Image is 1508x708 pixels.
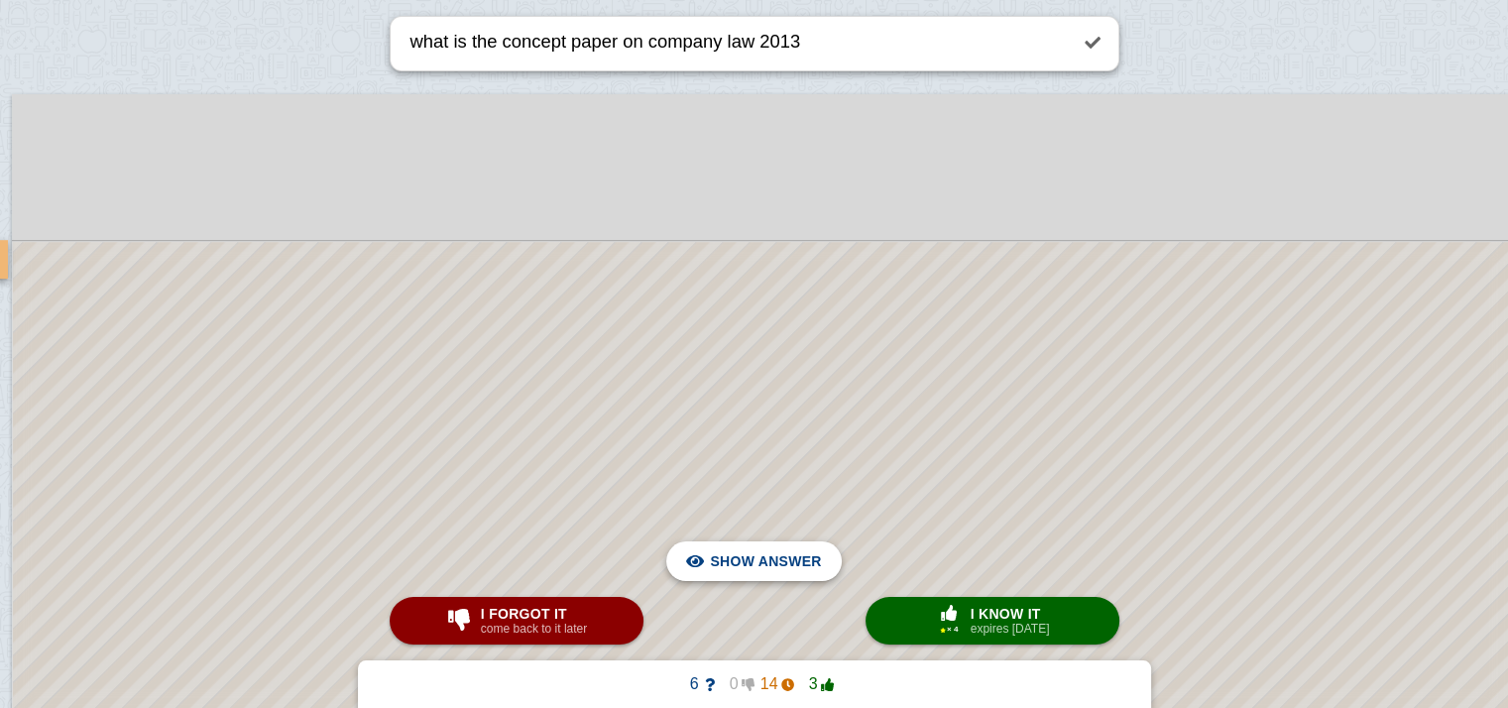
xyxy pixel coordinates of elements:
[971,606,1050,622] span: I know it
[754,675,794,693] span: 14
[481,622,587,636] small: come back to it later
[481,606,587,622] span: I forgot it
[715,675,754,693] span: 0
[794,675,834,693] span: 3
[866,597,1119,645] button: × 4I know itexpires [DATE]
[710,539,821,583] span: Show answer
[406,17,1067,70] textarea: what is the concept paper on company law 2013
[971,622,1050,636] small: expires [DATE]
[390,597,643,645] button: I forgot itcome back to it later
[666,541,841,581] button: Show answer
[947,626,958,634] span: × 4
[675,675,715,693] span: 6
[659,668,850,700] button: 60143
